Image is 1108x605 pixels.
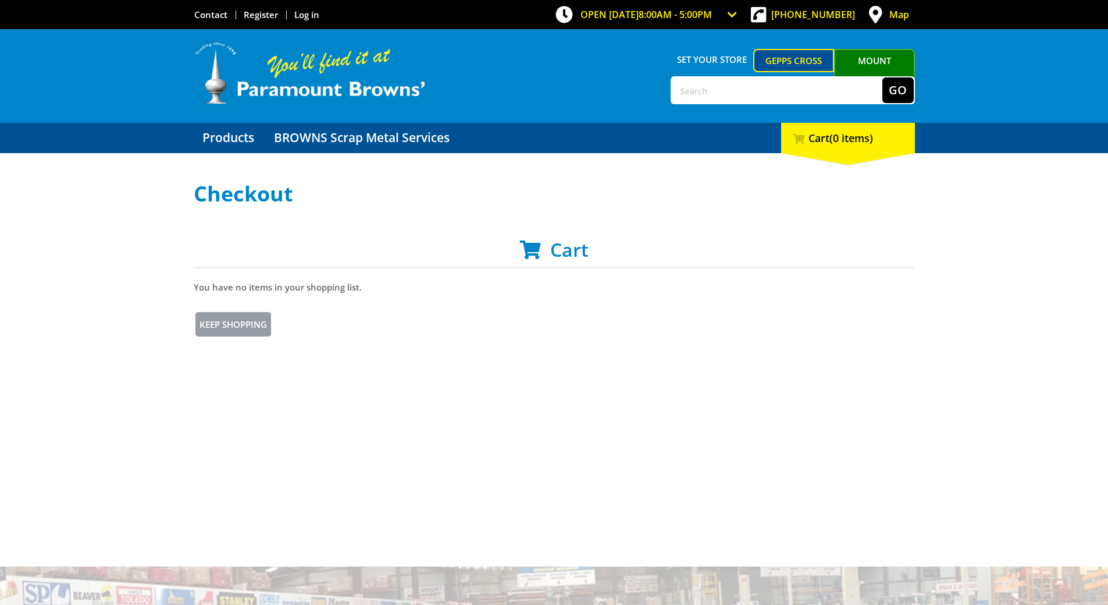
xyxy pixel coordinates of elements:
[781,123,915,153] div: Cart
[550,237,589,262] span: Cart
[672,77,882,103] input: Search
[194,310,273,338] a: Keep Shopping
[194,280,915,294] p: You have no items in your shopping list.
[194,9,227,20] a: Go to the Contact page
[829,131,873,145] span: (0 items)
[834,49,915,93] a: Mount [PERSON_NAME]
[753,49,834,72] a: Gepps Cross
[580,8,712,21] span: OPEN [DATE]
[244,9,278,20] a: Go to the registration page
[671,49,754,70] span: Set your store
[194,41,426,105] img: Paramount Browns'
[194,123,263,153] a: Go to the Products page
[882,77,914,103] button: Go
[294,9,319,20] a: Log in
[194,182,915,206] h1: Checkout
[639,8,712,21] span: 8:00am - 5:00pm
[265,123,458,153] a: Go to the BROWNS Scrap Metal Services page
